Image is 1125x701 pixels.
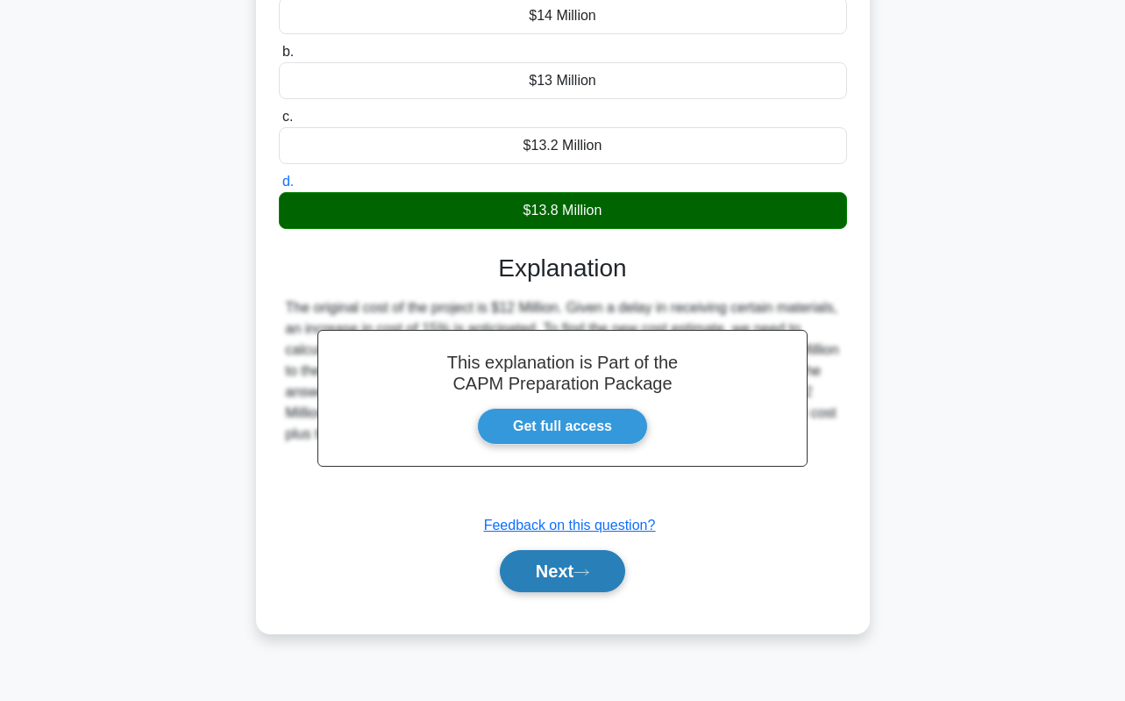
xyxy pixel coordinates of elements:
span: c. [282,109,293,124]
a: Feedback on this question? [484,518,656,533]
button: Next [500,550,625,592]
a: Get full access [477,408,648,445]
div: $13 Million [279,62,847,99]
span: b. [282,44,294,59]
span: d. [282,174,294,189]
h3: Explanation [289,254,837,283]
div: $13.8 Million [279,192,847,229]
div: The original cost of the project is $12 Million. Given a delay in receiving certain materials, an... [286,297,840,445]
div: $13.2 Million [279,127,847,164]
